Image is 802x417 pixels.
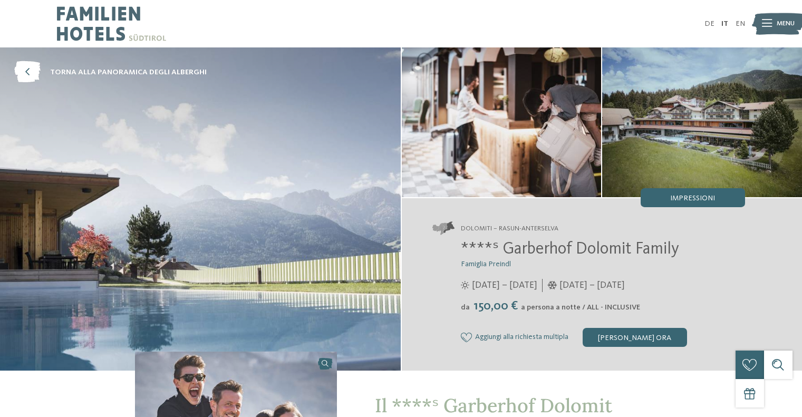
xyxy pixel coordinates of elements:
span: torna alla panoramica degli alberghi [50,67,207,77]
span: Famiglia Preindl [461,260,511,268]
i: Orari d'apertura inverno [547,281,557,289]
span: Menu [777,19,795,28]
a: EN [736,20,745,27]
span: Impressioni [670,195,715,202]
span: [DATE] – [DATE] [559,279,625,292]
span: 150,00 € [471,300,520,313]
div: [PERSON_NAME] ora [583,328,687,347]
a: torna alla panoramica degli alberghi [14,62,207,83]
img: Il family hotel ad Anterselva: un paradiso naturale [402,47,602,197]
a: DE [704,20,714,27]
span: [DATE] – [DATE] [472,279,537,292]
i: Orari d'apertura estate [461,281,469,289]
span: Dolomiti – Rasun-Anterselva [461,224,558,234]
img: Hotel Dolomit Family Resort Garberhof ****ˢ [602,47,802,197]
a: IT [721,20,728,27]
span: ****ˢ Garberhof Dolomit Family [461,241,679,258]
span: Aggiungi alla richiesta multipla [475,333,568,342]
span: a persona a notte / ALL - INCLUSIVE [521,304,640,311]
span: da [461,304,470,311]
